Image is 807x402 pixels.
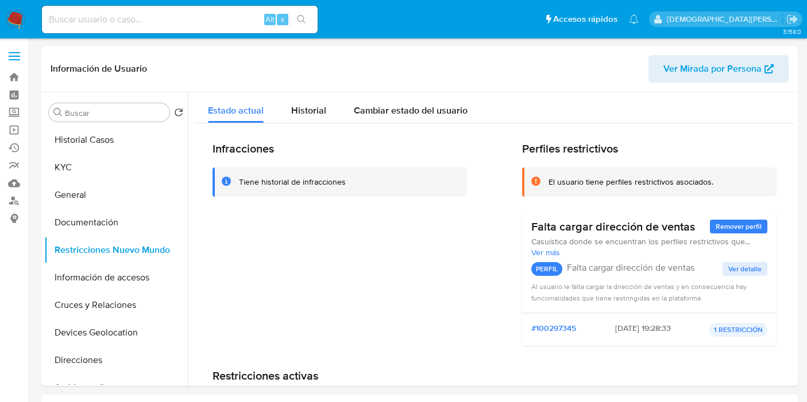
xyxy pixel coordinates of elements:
button: Documentación [44,209,188,236]
button: Restricciones Nuevo Mundo [44,236,188,264]
span: Accesos rápidos [553,13,617,25]
span: Ver Mirada por Persona [663,55,762,83]
button: Archivos adjuntos [44,374,188,401]
input: Buscar usuario o caso... [42,12,318,27]
button: Información de accesos [44,264,188,291]
input: Buscar [65,108,165,118]
button: KYC [44,154,188,181]
span: Alt [265,14,275,25]
button: search-icon [289,11,313,28]
button: Buscar [53,108,63,117]
button: Historial Casos [44,126,188,154]
button: Direcciones [44,346,188,374]
button: Devices Geolocation [44,319,188,346]
h1: Información de Usuario [51,63,147,75]
button: Ver Mirada por Persona [648,55,789,83]
a: Notificaciones [629,14,639,24]
button: Cruces y Relaciones [44,291,188,319]
p: cristian.porley@mercadolibre.com [667,14,783,25]
button: General [44,181,188,209]
button: Volver al orden por defecto [174,108,183,120]
span: s [281,14,284,25]
a: Salir [786,13,798,25]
